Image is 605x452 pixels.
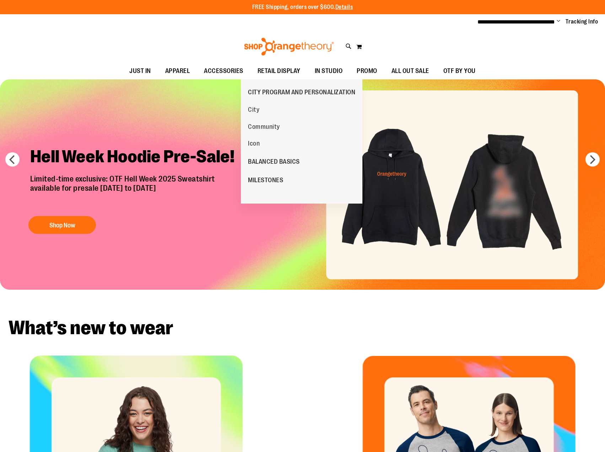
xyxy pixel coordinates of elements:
[243,38,335,56] img: Shop Orangetheory
[391,63,429,79] span: ALL OUT SALE
[248,106,259,115] span: City
[204,63,243,79] span: ACCESSORIES
[248,177,283,185] span: MILESTONES
[258,63,301,79] span: RETAIL DISPLAY
[566,18,598,26] a: Tracking Info
[28,216,96,234] button: Shop Now
[9,318,596,338] h2: What’s new to wear
[25,141,247,238] a: Hell Week Hoodie Pre-Sale! Limited-time exclusive: OTF Hell Week 2025 Sweatshirtavailable for pre...
[248,140,260,149] span: Icon
[248,158,300,167] span: BALANCED BASICS
[335,4,353,10] a: Details
[165,63,190,79] span: APPAREL
[357,63,377,79] span: PROMO
[25,141,247,174] h2: Hell Week Hoodie Pre-Sale!
[585,152,600,167] button: next
[557,18,560,25] button: Account menu
[5,152,20,167] button: prev
[25,174,247,209] p: Limited-time exclusive: OTF Hell Week 2025 Sweatshirt available for presale [DATE] to [DATE]
[443,63,476,79] span: OTF BY YOU
[248,89,355,98] span: CITY PROGRAM AND PERSONALIZATION
[129,63,151,79] span: JUST IN
[252,3,353,11] p: FREE Shipping, orders over $600.
[315,63,343,79] span: IN STUDIO
[248,123,280,132] span: Community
